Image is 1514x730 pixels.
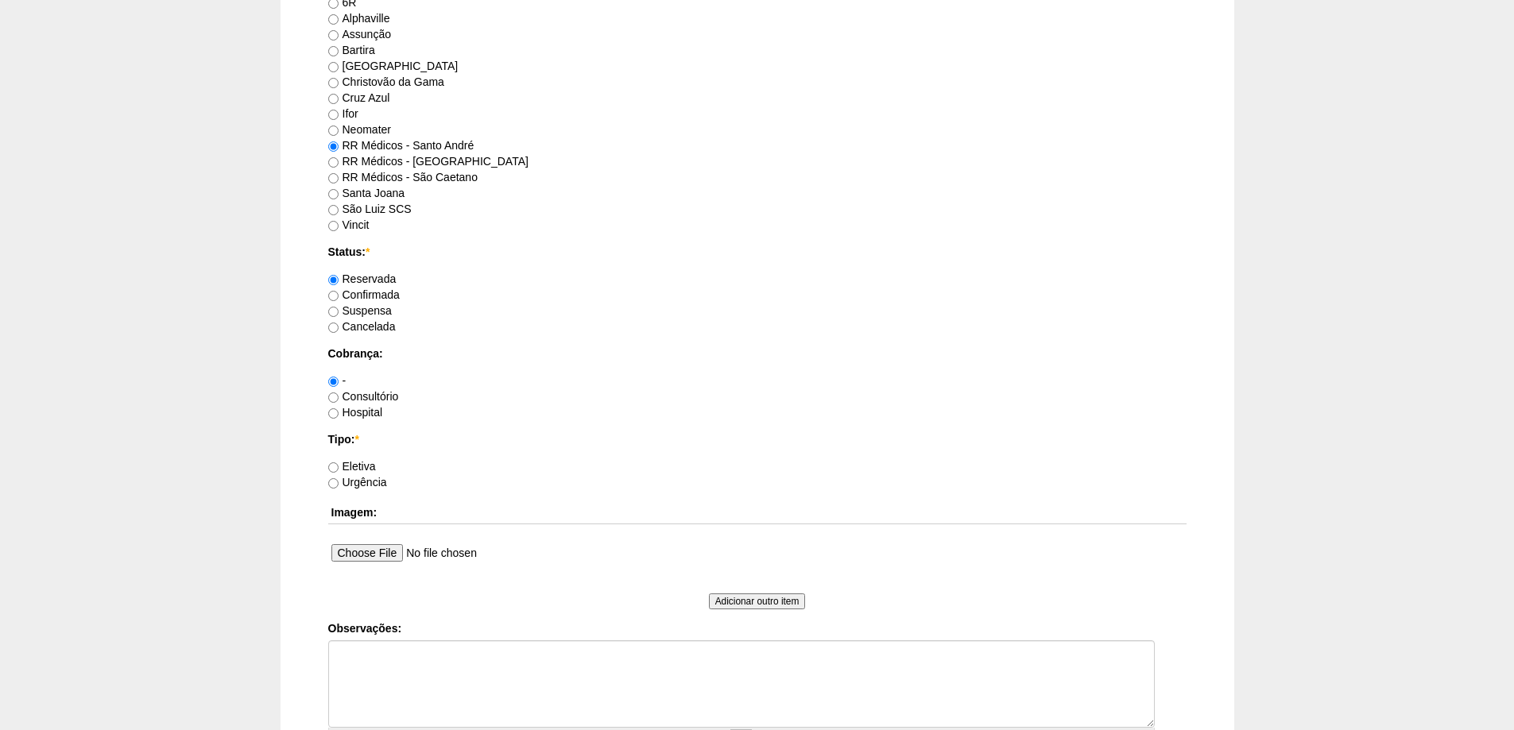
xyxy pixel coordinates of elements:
[328,203,412,215] label: São Luiz SCS
[709,593,806,609] input: Adicionar outro item
[328,346,1187,361] label: Cobrança:
[354,433,358,446] span: Este campo é obrigatório.
[366,245,370,258] span: Este campo é obrigatório.
[328,123,391,136] label: Neomater
[328,44,375,56] label: Bartira
[328,390,399,403] label: Consultório
[328,377,339,387] input: -
[328,291,339,301] input: Confirmada
[328,126,339,136] input: Neomater
[328,173,339,183] input: RR Médicos - São Caetano
[328,12,390,25] label: Alphaville
[328,218,370,231] label: Vincit
[328,187,405,199] label: Santa Joana
[328,141,339,152] input: RR Médicos - Santo André
[328,14,339,25] input: Alphaville
[328,476,387,489] label: Urgência
[328,189,339,199] input: Santa Joana
[328,323,339,333] input: Cancelada
[328,91,390,104] label: Cruz Azul
[328,406,383,419] label: Hospital
[328,501,1187,524] th: Imagem:
[328,462,339,473] input: Eletiva
[328,60,459,72] label: [GEOGRAPHIC_DATA]
[328,620,1187,636] label: Observações:
[328,431,1187,447] label: Tipo:
[328,94,339,104] input: Cruz Azul
[328,78,339,88] input: Christovão da Gama
[328,75,444,88] label: Christovão da Gama
[328,171,478,183] label: RR Médicos - São Caetano
[328,272,397,285] label: Reservada
[328,460,376,473] label: Eletiva
[328,28,391,41] label: Assunção
[328,244,1187,260] label: Status:
[328,221,339,231] input: Vincit
[328,107,358,120] label: Ifor
[328,46,339,56] input: Bartira
[328,392,339,403] input: Consultório
[328,30,339,41] input: Assunção
[328,157,339,168] input: RR Médicos - [GEOGRAPHIC_DATA]
[328,408,339,419] input: Hospital
[328,62,339,72] input: [GEOGRAPHIC_DATA]
[328,155,529,168] label: RR Médicos - [GEOGRAPHIC_DATA]
[328,307,339,317] input: Suspensa
[328,139,474,152] label: RR Médicos - Santo André
[328,205,339,215] input: São Luiz SCS
[328,288,400,301] label: Confirmada
[328,374,347,387] label: -
[328,478,339,489] input: Urgência
[328,304,392,317] label: Suspensa
[328,275,339,285] input: Reservada
[328,110,339,120] input: Ifor
[328,320,396,333] label: Cancelada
